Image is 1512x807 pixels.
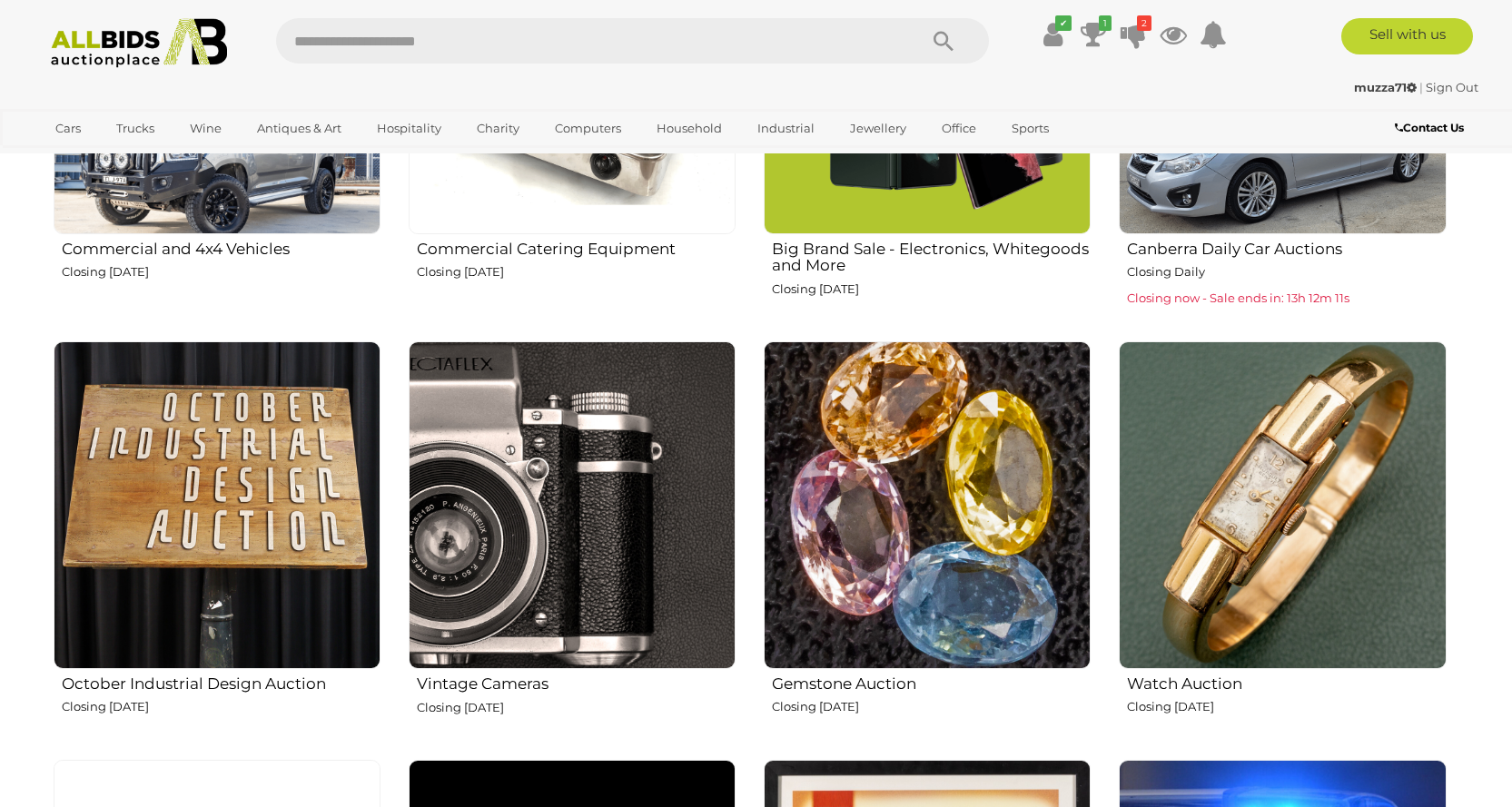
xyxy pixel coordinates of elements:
a: Jewellery [838,113,918,143]
span: Closing now - Sale ends in: 13h 12m 11s [1127,290,1349,305]
p: Closing [DATE] [417,261,736,282]
img: October Industrial Design Auction [54,341,380,668]
i: 1 [1099,15,1112,31]
h2: Commercial Catering Equipment [417,236,736,258]
h2: Gemstone Auction [772,671,1091,693]
a: 2 [1120,18,1147,51]
a: Trucks [104,113,166,143]
strong: muzza71 [1354,80,1417,94]
a: Sign Out [1426,80,1478,94]
p: Closing Daily [1127,261,1446,282]
a: Charity [465,113,531,143]
h2: Commercial and 4x4 Vehicles [62,236,380,258]
a: Contact Us [1395,118,1468,138]
a: Household [645,113,734,143]
img: Gemstone Auction [764,341,1091,668]
img: Vintage Cameras [409,341,736,669]
p: Closing [DATE] [1127,696,1446,717]
i: ✔ [1055,15,1072,31]
a: ✔ [1040,18,1067,51]
h2: Vintage Cameras [417,671,736,693]
a: Computers [543,113,633,143]
a: Hospitality [365,113,453,143]
p: Closing [DATE] [772,696,1091,717]
a: Cars [44,113,93,143]
h2: October Industrial Design Auction [62,671,380,693]
i: 2 [1137,15,1151,31]
a: Office [930,113,988,143]
p: Closing [DATE] [772,279,1091,300]
a: Industrial [746,113,826,143]
h2: Canberra Daily Car Auctions [1127,236,1446,258]
img: Watch Auction [1119,341,1446,668]
h2: Watch Auction [1127,671,1446,693]
span: | [1419,80,1423,94]
a: muzza71 [1354,80,1419,94]
a: Wine [178,113,233,143]
a: Sports [1000,113,1061,143]
a: October Industrial Design Auction Closing [DATE] [53,340,380,745]
a: Watch Auction Closing [DATE] [1118,340,1446,745]
button: Search [898,18,989,64]
a: Gemstone Auction Closing [DATE] [763,340,1091,745]
a: Antiques & Art [245,113,353,143]
h2: Big Brand Sale - Electronics, Whitegoods and More [772,236,1091,274]
img: Allbids.com.au [41,18,238,68]
a: [GEOGRAPHIC_DATA] [44,143,196,173]
a: Sell with us [1341,18,1473,54]
p: Closing [DATE] [62,261,380,282]
b: Contact Us [1395,121,1464,134]
p: Closing [DATE] [62,696,380,717]
a: 1 [1080,18,1107,51]
a: Vintage Cameras Closing [DATE] [408,340,736,745]
p: Closing [DATE] [417,697,736,718]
